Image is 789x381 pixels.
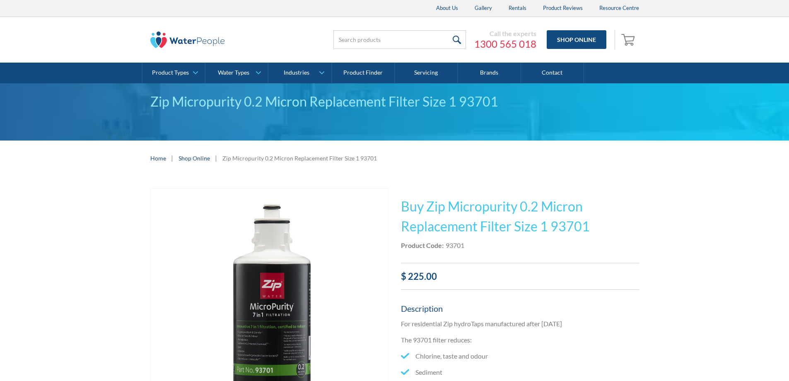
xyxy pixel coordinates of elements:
strong: Product Code: [401,241,444,249]
a: Home [150,154,166,163]
h1: Buy Zip Micropurity 0.2 Micron Replacement Filter Size 1 93701 [401,197,639,236]
a: Product Finder [332,63,395,83]
div: 93701 [446,240,464,250]
div: Water Types [218,69,249,76]
div: | [170,153,174,163]
p: For residential Zip hydroTaps manufactured after [DATE] [401,319,639,329]
li: Chlorine, taste and odour [401,351,639,361]
a: Open cart [619,30,639,50]
a: 1300 565 018 [474,38,536,50]
div: Zip Micropurity 0.2 Micron Replacement Filter Size 1 93701 [150,92,639,112]
a: Product Types [142,63,205,83]
h5: Description [401,302,639,315]
a: Industries [268,63,331,83]
a: Contact [521,63,584,83]
div: | [214,153,218,163]
a: Servicing [395,63,458,83]
a: Water Types [205,63,268,83]
a: Brands [458,63,521,83]
p: The 93701 filter reduces: [401,335,639,345]
div: Zip Micropurity 0.2 Micron Replacement Filter Size 1 93701 [222,154,377,163]
div: Product Types [152,69,189,76]
a: Shop Online [547,30,606,49]
input: Search products [333,30,466,49]
a: Shop Online [179,154,210,163]
img: shopping cart [621,33,637,46]
img: The Water People [150,32,225,48]
div: Call the experts [474,29,536,38]
div: $ 225.00 [401,269,639,283]
div: Industries [284,69,309,76]
li: Sediment [401,367,639,377]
